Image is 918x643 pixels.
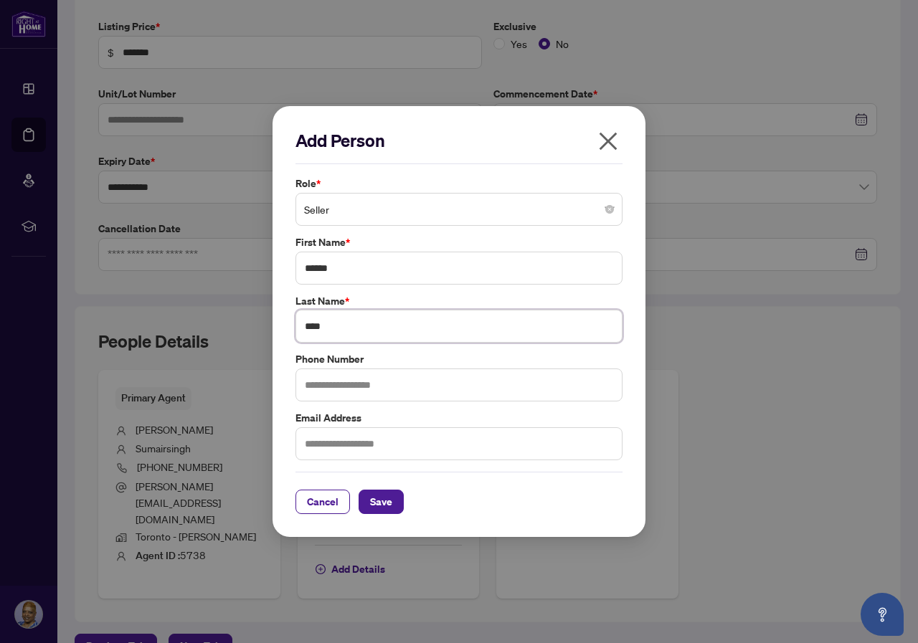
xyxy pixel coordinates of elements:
[304,196,614,223] span: Seller
[295,293,623,309] label: Last Name
[295,176,623,191] label: Role
[605,205,614,214] span: close-circle
[295,234,623,250] label: First Name
[597,130,620,153] span: close
[359,490,404,514] button: Save
[295,129,623,152] h2: Add Person
[295,351,623,367] label: Phone Number
[370,490,392,513] span: Save
[295,410,623,426] label: Email Address
[307,490,339,513] span: Cancel
[861,593,904,636] button: Open asap
[295,490,350,514] button: Cancel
